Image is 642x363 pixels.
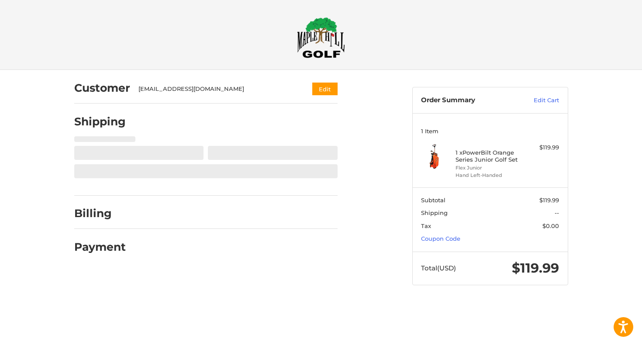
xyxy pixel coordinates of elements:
a: Edit Cart [515,96,559,105]
h2: Shipping [74,115,126,128]
h3: 1 Item [421,128,559,135]
h4: 1 x PowerBilt Orange Series Junior Golf Set [456,149,522,163]
a: Coupon Code [421,235,460,242]
iframe: Google Customer Reviews [570,339,642,363]
img: Maple Hill Golf [297,17,345,58]
span: $119.99 [539,197,559,204]
li: Hand Left-Handed [456,172,522,179]
h2: Billing [74,207,125,220]
h2: Payment [74,240,126,254]
span: Total (USD) [421,264,456,272]
div: [EMAIL_ADDRESS][DOMAIN_NAME] [138,85,295,93]
h2: Customer [74,81,130,95]
span: Shipping [421,209,448,216]
span: $0.00 [542,222,559,229]
button: Edit [312,83,338,95]
span: Subtotal [421,197,445,204]
span: -- [555,209,559,216]
div: $119.99 [525,143,559,152]
span: $119.99 [512,260,559,276]
li: Flex Junior [456,164,522,172]
h3: Order Summary [421,96,515,105]
span: Tax [421,222,431,229]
